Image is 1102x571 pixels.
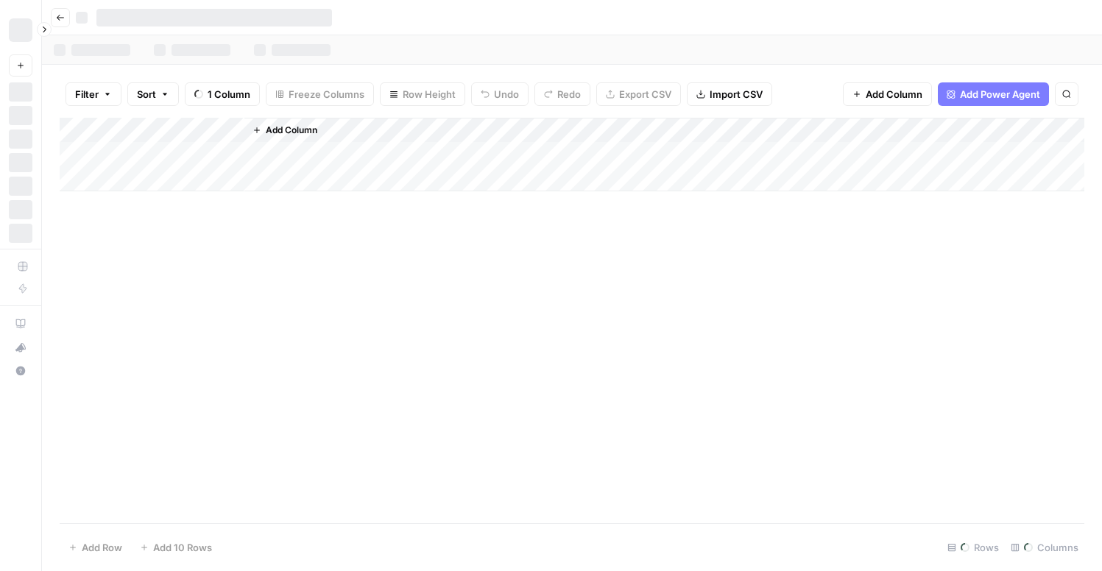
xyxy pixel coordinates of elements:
[471,82,529,106] button: Undo
[137,87,156,102] span: Sort
[9,312,32,336] a: AirOps Academy
[9,336,32,359] button: What's new?
[942,536,1005,559] div: Rows
[9,359,32,383] button: Help + Support
[938,82,1049,106] button: Add Power Agent
[289,87,364,102] span: Freeze Columns
[10,336,32,358] div: What's new?
[687,82,772,106] button: Import CSV
[153,540,212,555] span: Add 10 Rows
[131,536,221,559] button: Add 10 Rows
[866,87,922,102] span: Add Column
[208,87,250,102] span: 1 Column
[557,87,581,102] span: Redo
[380,82,465,106] button: Row Height
[494,87,519,102] span: Undo
[619,87,671,102] span: Export CSV
[60,536,131,559] button: Add Row
[960,87,1040,102] span: Add Power Agent
[247,121,323,140] button: Add Column
[596,82,681,106] button: Export CSV
[534,82,590,106] button: Redo
[843,82,932,106] button: Add Column
[75,87,99,102] span: Filter
[127,82,179,106] button: Sort
[185,82,260,106] button: 1 Column
[266,82,374,106] button: Freeze Columns
[82,540,122,555] span: Add Row
[403,87,456,102] span: Row Height
[1005,536,1084,559] div: Columns
[66,82,121,106] button: Filter
[710,87,763,102] span: Import CSV
[266,124,317,137] span: Add Column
